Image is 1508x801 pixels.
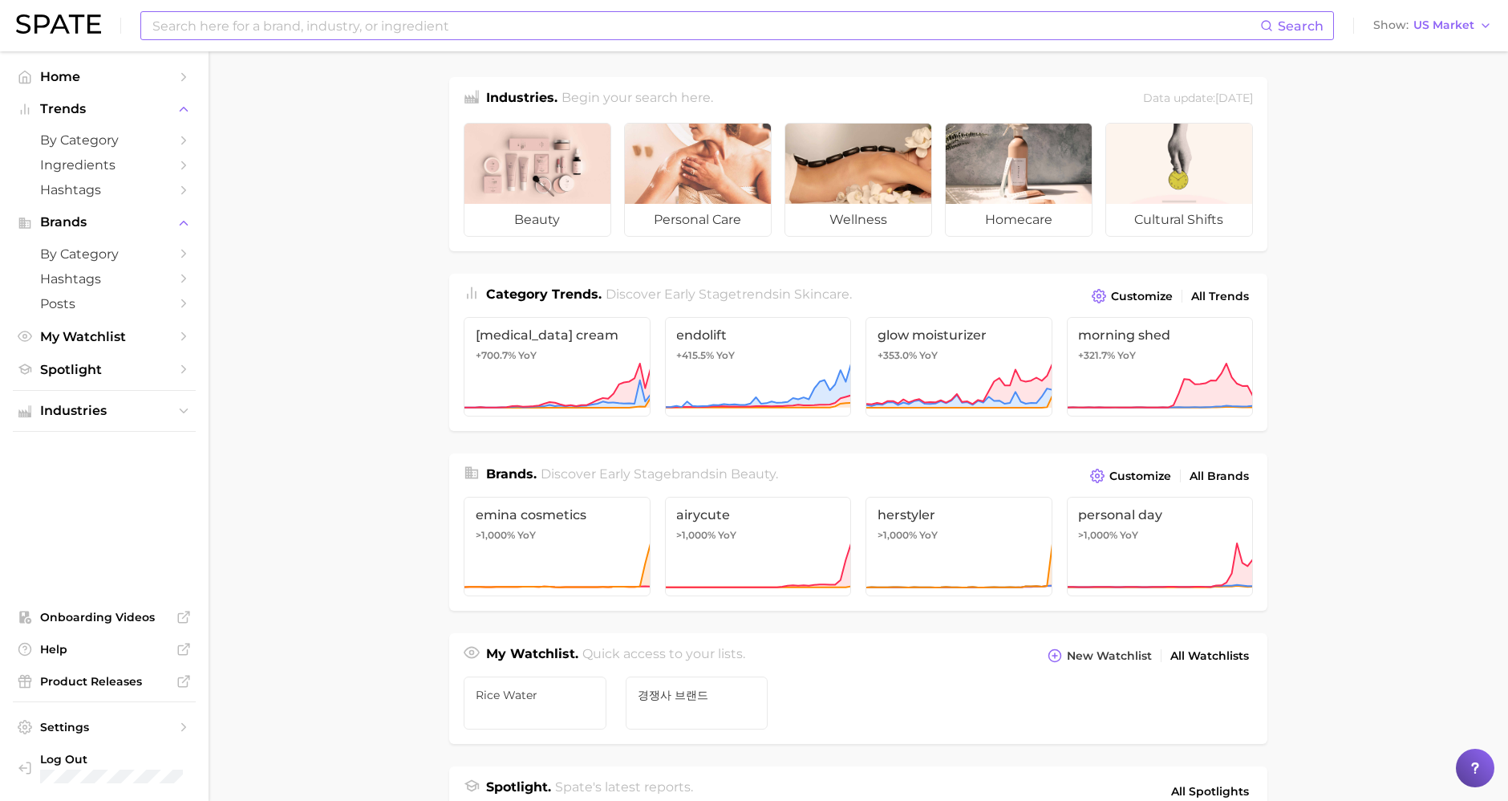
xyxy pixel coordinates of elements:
span: Help [40,642,168,657]
a: [MEDICAL_DATA] cream+700.7% YoY [464,317,651,417]
span: Customize [1111,290,1173,303]
span: All Spotlights [1171,782,1249,801]
a: morning shed+321.7% YoY [1067,317,1254,417]
span: cultural shifts [1106,204,1252,236]
span: beauty [464,204,610,236]
a: My Watchlist [13,324,196,349]
a: homecare [945,123,1092,237]
a: All Brands [1186,466,1253,487]
span: +415.5% [677,349,715,361]
a: wellness [784,123,932,237]
a: Ingredients [13,152,196,177]
span: morning shed [1079,327,1242,343]
span: Log Out [40,752,183,766]
span: Onboarding Videos [40,610,168,624]
span: by Category [40,132,168,148]
span: YoY [517,529,536,542]
span: endolift [677,327,840,343]
span: YoY [919,349,938,362]
button: Trends [13,97,196,121]
a: personal day>1,000% YoY [1067,497,1254,596]
a: personal care [624,123,772,237]
a: cultural shifts [1105,123,1253,237]
span: glow moisturizer [878,327,1040,343]
a: Settings [13,715,196,739]
a: Help [13,637,196,661]
span: Home [40,69,168,84]
h1: Industries. [486,88,557,110]
span: All Watchlists [1170,649,1249,663]
span: Industries [40,404,168,418]
span: Trends [40,102,168,116]
span: >1,000% [1079,529,1118,541]
span: Brands . [486,466,537,482]
button: Brands [13,210,196,234]
span: YoY [1118,349,1137,362]
a: 경쟁사 브랜드 [626,677,768,730]
a: emina cosmetics>1,000% YoY [464,497,651,596]
span: herstyler [878,507,1040,522]
span: skincare [795,287,850,302]
span: beauty [732,466,776,482]
span: YoY [719,529,737,542]
span: +321.7% [1079,349,1116,361]
span: +353.0% [878,349,917,361]
span: Hashtags [40,271,168,287]
a: airycute>1,000% YoY [665,497,852,596]
span: YoY [1121,529,1139,542]
span: Brands [40,215,168,230]
span: YoY [518,349,537,362]
a: All Watchlists [1166,645,1253,667]
span: [MEDICAL_DATA] cream [476,327,638,343]
a: Hashtags [13,177,196,202]
span: >1,000% [476,529,515,541]
button: New Watchlist [1044,644,1156,667]
button: Industries [13,399,196,423]
span: personal care [625,204,771,236]
span: wellness [785,204,931,236]
h1: My Watchlist. [486,644,578,667]
span: US Market [1413,21,1474,30]
input: Search here for a brand, industry, or ingredient [151,12,1260,39]
span: rice water [476,689,594,701]
span: Customize [1109,470,1171,483]
a: Spotlight [13,357,196,382]
span: +700.7% [476,349,516,361]
a: by Category [13,242,196,266]
a: beauty [464,123,611,237]
span: Show [1373,21,1409,30]
a: rice water [464,677,606,730]
a: Home [13,64,196,89]
a: by Category [13,128,196,152]
span: YoY [717,349,736,362]
span: Discover Early Stage brands in . [541,466,779,482]
span: airycute [677,507,840,522]
span: >1,000% [878,529,917,541]
span: homecare [946,204,1092,236]
button: Customize [1088,285,1177,307]
a: Log out. Currently logged in with e-mail ykkim110@cosrx.co.kr. [13,747,196,788]
span: Discover Early Stage trends in . [606,287,853,302]
a: Posts [13,291,196,316]
span: Spotlight [40,362,168,377]
span: personal day [1079,507,1242,522]
span: Ingredients [40,157,168,173]
span: emina cosmetics [476,507,638,522]
span: >1,000% [677,529,716,541]
div: Data update: [DATE] [1143,88,1253,110]
h2: Quick access to your lists. [583,644,746,667]
button: Customize [1086,465,1175,487]
span: All Brands [1190,470,1249,483]
a: All Trends [1187,286,1253,307]
span: Search [1278,18,1324,34]
span: All Trends [1191,290,1249,303]
a: Onboarding Videos [13,605,196,629]
a: glow moisturizer+353.0% YoY [865,317,1052,417]
span: My Watchlist [40,329,168,344]
span: 경쟁사 브랜드 [638,689,756,701]
button: ShowUS Market [1369,15,1496,36]
a: Hashtags [13,266,196,291]
span: New Watchlist [1067,649,1152,663]
span: Category Trends . [486,287,602,302]
span: Settings [40,720,168,734]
